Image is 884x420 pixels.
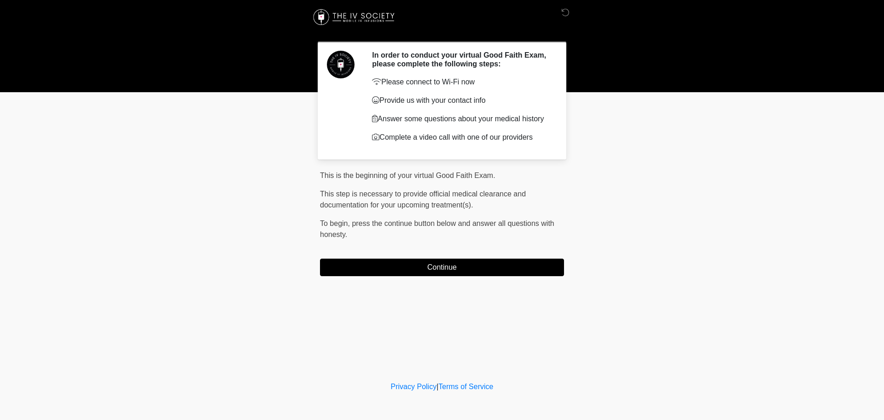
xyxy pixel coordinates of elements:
img: The IV Society Logo [311,7,399,28]
a: Terms of Service [438,383,493,390]
span: To begin, ﻿﻿﻿﻿﻿﻿﻿press the continue button below and answer all questions with honesty. [320,219,554,238]
h2: In order to conduct your virtual Good Faith Exam, please complete the following steps: [372,51,550,68]
span: This step is necessary to provide official medical clearance and documentation for your upcoming ... [320,190,526,209]
a: Privacy Policy [391,383,437,390]
p: Answer some questions about your medical history [372,113,550,124]
a: | [436,383,438,390]
p: Complete a video call with one of our providers [372,132,550,143]
p: Please connect to Wi-Fi now [372,77,550,88]
button: Continue [320,259,564,276]
img: Agent Avatar [327,51,355,78]
p: Provide us with your contact info [372,95,550,106]
span: This is the beginning of your virtual Good Faith Exam. [320,172,495,179]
